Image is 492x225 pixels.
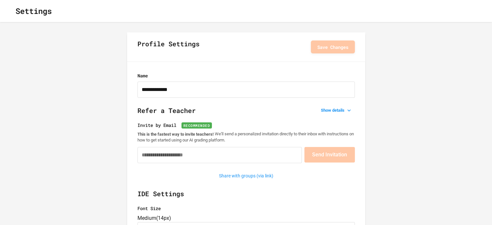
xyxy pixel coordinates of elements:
[137,106,355,122] h2: Refer a Teacher
[216,171,277,181] button: Share with groups (via link)
[137,131,355,143] p: We'll send a personalized invitation directly to their inbox with instructions on how to get star...
[137,72,355,79] label: Name
[318,106,355,115] button: Show details
[137,39,200,55] h2: Profile Settings
[137,189,355,205] h2: IDE Settings
[137,205,355,212] label: Font Size
[181,122,212,129] span: Recommended
[137,131,214,136] strong: This is the fastest way to invite teachers!
[304,147,355,163] button: Send Invitation
[137,214,355,222] div: Medium ( 14px )
[16,5,52,17] h1: Settings
[137,122,355,129] label: Invite by Email
[311,40,355,53] button: Save Changes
